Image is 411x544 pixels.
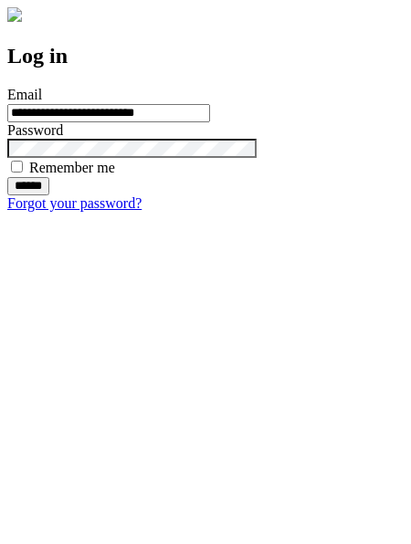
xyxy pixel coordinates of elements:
label: Password [7,122,63,138]
label: Email [7,87,42,102]
label: Remember me [29,160,115,175]
h2: Log in [7,44,404,68]
a: Forgot your password? [7,195,142,211]
img: logo-4e3dc11c47720685a147b03b5a06dd966a58ff35d612b21f08c02c0306f2b779.png [7,7,22,22]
